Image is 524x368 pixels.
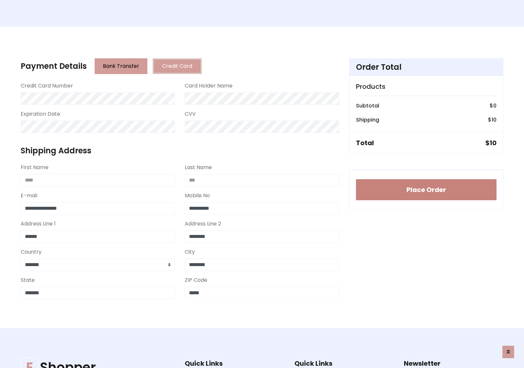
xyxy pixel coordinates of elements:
span: 10 [492,116,496,124]
button: Credit Card [153,58,202,74]
h4: Order Total [356,63,496,72]
label: Country [21,248,42,256]
label: Address Line 2 [185,220,221,228]
label: Card Holder Name [185,82,233,90]
label: Address Line 1 [21,220,56,228]
h6: $ [488,117,496,123]
span: 10 [490,138,496,147]
h4: Shipping Address [21,146,339,156]
span: 0 [493,102,496,109]
h5: $ [485,139,496,147]
label: ZIP Code [185,276,207,284]
h6: Subtotal [356,103,379,109]
h4: Payment Details [21,62,87,71]
label: Expiration Date [21,110,60,118]
h5: Quick Links [185,359,284,367]
h5: Products [356,83,496,90]
label: CVV [185,110,196,118]
h5: Newsletter [404,359,503,367]
label: Mobile No [185,192,210,200]
h5: Quick Links [294,359,394,367]
h6: $ [490,103,496,109]
label: Credit Card Number [21,82,73,90]
button: Bank Transfer [95,58,147,74]
h5: Total [356,139,374,147]
h6: Shipping [356,117,379,123]
button: Place Order [356,179,496,200]
label: First Name [21,164,48,171]
label: City [185,248,195,256]
label: Last Name [185,164,212,171]
label: E-mail [21,192,37,200]
label: State [21,276,35,284]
